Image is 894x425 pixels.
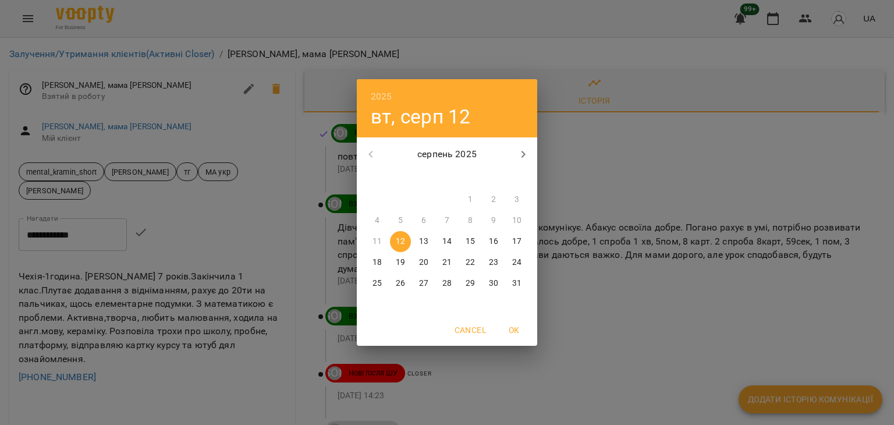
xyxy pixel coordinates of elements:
[460,231,481,252] button: 15
[367,273,388,294] button: 25
[483,273,504,294] button: 30
[437,252,457,273] button: 21
[385,147,510,161] p: серпень 2025
[371,105,471,129] button: вт, серп 12
[390,231,411,252] button: 12
[367,252,388,273] button: 18
[390,273,411,294] button: 26
[390,252,411,273] button: 19
[460,252,481,273] button: 22
[512,257,521,268] p: 24
[437,231,457,252] button: 14
[506,252,527,273] button: 24
[489,236,498,247] p: 16
[419,236,428,247] p: 13
[419,278,428,289] p: 27
[442,236,452,247] p: 14
[506,231,527,252] button: 17
[413,231,434,252] button: 13
[413,172,434,183] span: ср
[442,257,452,268] p: 21
[483,172,504,183] span: сб
[437,273,457,294] button: 28
[396,278,405,289] p: 26
[396,257,405,268] p: 19
[506,172,527,183] span: нд
[396,236,405,247] p: 12
[455,323,486,337] span: Cancel
[483,231,504,252] button: 16
[495,320,533,341] button: OK
[372,278,382,289] p: 25
[442,278,452,289] p: 28
[450,320,491,341] button: Cancel
[489,278,498,289] p: 30
[512,278,521,289] p: 31
[390,172,411,183] span: вт
[489,257,498,268] p: 23
[466,278,475,289] p: 29
[460,172,481,183] span: пт
[419,257,428,268] p: 20
[483,252,504,273] button: 23
[466,236,475,247] p: 15
[371,88,392,105] button: 2025
[413,273,434,294] button: 27
[413,252,434,273] button: 20
[506,273,527,294] button: 31
[437,172,457,183] span: чт
[367,172,388,183] span: пн
[372,257,382,268] p: 18
[500,323,528,337] span: OK
[460,273,481,294] button: 29
[466,257,475,268] p: 22
[512,236,521,247] p: 17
